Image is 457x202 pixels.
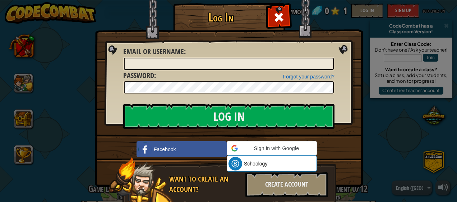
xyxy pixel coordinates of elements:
span: Password [123,71,154,80]
a: Forgot your password? [283,74,334,80]
h1: Log In [175,11,267,24]
span: Facebook [154,146,176,153]
div: Want to create an account? [169,174,241,194]
input: Log In [123,104,334,129]
span: Email or Username [123,47,184,56]
span: Schoology [244,160,267,167]
label: : [123,71,156,81]
img: facebook_small.png [138,143,152,156]
div: Sign in with Google [227,141,317,155]
img: schoology.png [228,157,242,170]
div: Create Account [245,172,328,197]
span: Sign in with Google [241,145,312,152]
label: : [123,47,186,57]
